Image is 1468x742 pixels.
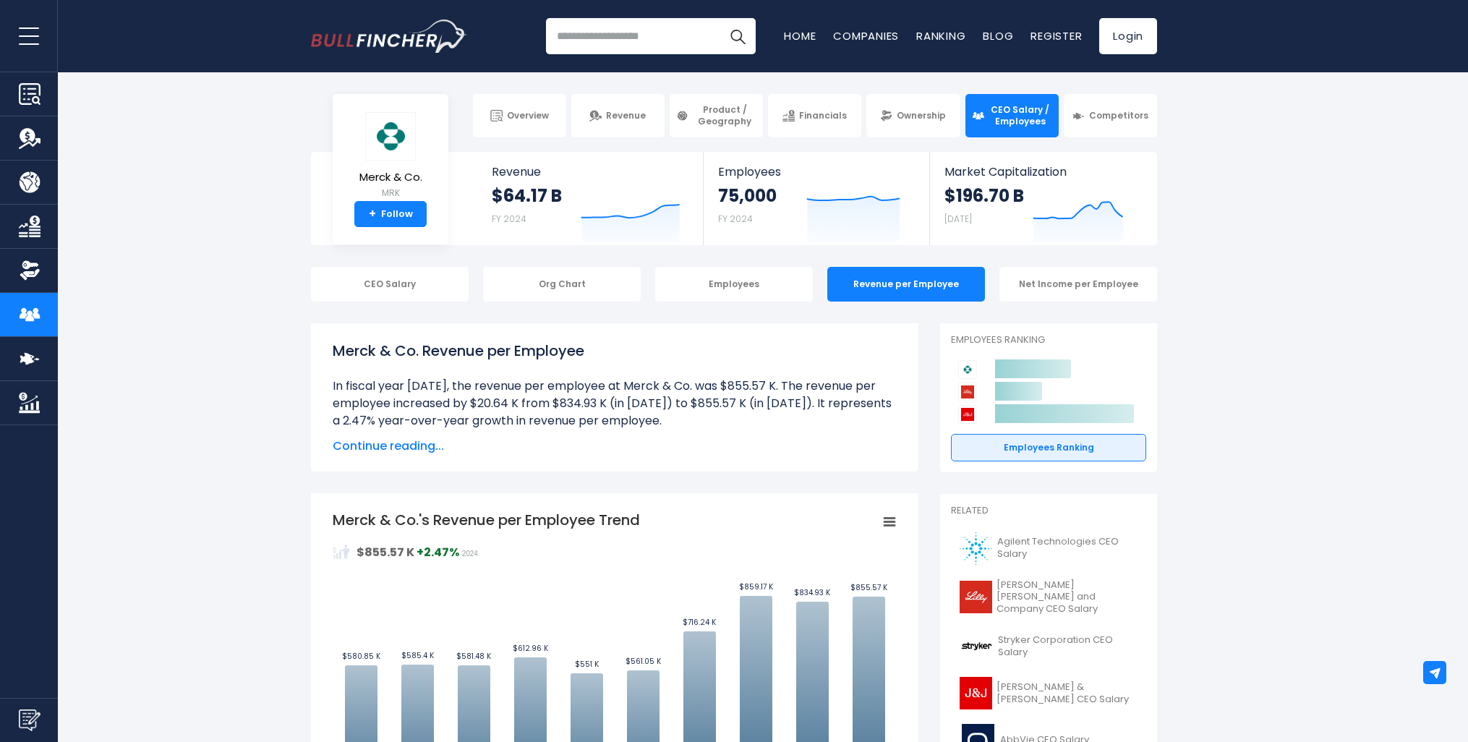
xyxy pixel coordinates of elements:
[866,94,960,137] a: Ownership
[958,383,977,401] img: Eli Lilly and Company competitors logo
[456,651,492,662] text: $581.48 K
[333,378,897,430] li: In fiscal year [DATE], the revenue per employee at Merck & Co. was $855.57 K. The revenue per emp...
[960,581,992,613] img: LLY logo
[989,104,1052,127] span: CEO Salary / Employees
[354,201,427,227] a: +Follow
[951,434,1146,461] a: Employees Ranking
[897,110,946,121] span: Ownership
[958,360,977,379] img: Merck & Co. competitors logo
[720,18,756,54] button: Search
[473,94,566,137] a: Overview
[1089,110,1148,121] span: Competitors
[944,165,1141,179] span: Market Capitalization
[693,104,756,127] span: Product / Geography
[483,267,641,302] div: Org Chart
[359,111,423,202] a: Merck & Co. MRK
[492,213,526,225] small: FY 2024
[768,94,861,137] a: Financials
[333,438,897,455] span: Continue reading...
[960,630,994,662] img: SYK logo
[704,152,929,245] a: Employees 75,000 FY 2024
[513,643,549,654] text: $612.96 K
[944,184,1024,207] strong: $196.70 B
[997,681,1138,706] span: [PERSON_NAME] & [PERSON_NAME] CEO Salary
[477,152,704,245] a: Revenue $64.17 B FY 2024
[19,260,40,281] img: Ownership
[997,579,1138,616] span: [PERSON_NAME] [PERSON_NAME] and Company CEO Salary
[417,544,459,560] strong: +2.47%
[827,267,985,302] div: Revenue per Employee
[951,505,1146,517] p: Related
[833,28,899,43] a: Companies
[369,208,376,221] strong: +
[311,20,466,53] a: Go to homepage
[944,213,972,225] small: [DATE]
[462,550,478,558] span: 2024
[739,581,774,592] text: $859.17 K
[333,340,897,362] h1: Merck & Co. Revenue per Employee
[683,617,717,628] text: $716.24 K
[492,184,562,207] strong: $64.17 B
[930,152,1156,245] a: Market Capitalization $196.70 B [DATE]
[359,187,422,200] small: MRK
[960,532,993,565] img: A logo
[951,334,1146,346] p: Employees Ranking
[850,582,888,593] text: $855.57 K
[951,576,1146,620] a: [PERSON_NAME] [PERSON_NAME] and Company CEO Salary
[507,110,549,121] span: Overview
[342,651,381,662] text: $580.85 K
[670,94,763,137] a: Product / Geography
[997,536,1138,560] span: Agilent Technologies CEO Salary
[333,543,350,560] img: RevenuePerEmployee.svg
[357,544,414,560] strong: $855.57 K
[606,110,646,121] span: Revenue
[718,165,914,179] span: Employees
[965,94,1059,137] a: CEO Salary / Employees
[401,650,435,661] text: $585.4 K
[794,587,831,598] text: $834.93 K
[951,529,1146,568] a: Agilent Technologies CEO Salary
[655,267,813,302] div: Employees
[951,626,1146,666] a: Stryker Corporation CEO Salary
[718,213,753,225] small: FY 2024
[311,267,469,302] div: CEO Salary
[784,28,816,43] a: Home
[571,94,665,137] a: Revenue
[333,510,640,530] tspan: Merck & Co.'s Revenue per Employee Trend
[492,165,689,179] span: Revenue
[626,656,662,667] text: $561.05 K
[951,673,1146,713] a: [PERSON_NAME] & [PERSON_NAME] CEO Salary
[718,184,777,207] strong: 75,000
[998,634,1138,659] span: Stryker Corporation CEO Salary
[999,267,1157,302] div: Net Income per Employee
[359,171,422,184] span: Merck & Co.
[983,28,1013,43] a: Blog
[916,28,965,43] a: Ranking
[1099,18,1157,54] a: Login
[1030,28,1082,43] a: Register
[311,20,467,53] img: Bullfincher logo
[799,110,847,121] span: Financials
[1064,94,1157,137] a: Competitors
[958,405,977,424] img: Johnson & Johnson competitors logo
[575,659,599,670] text: $551 K
[960,677,992,709] img: JNJ logo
